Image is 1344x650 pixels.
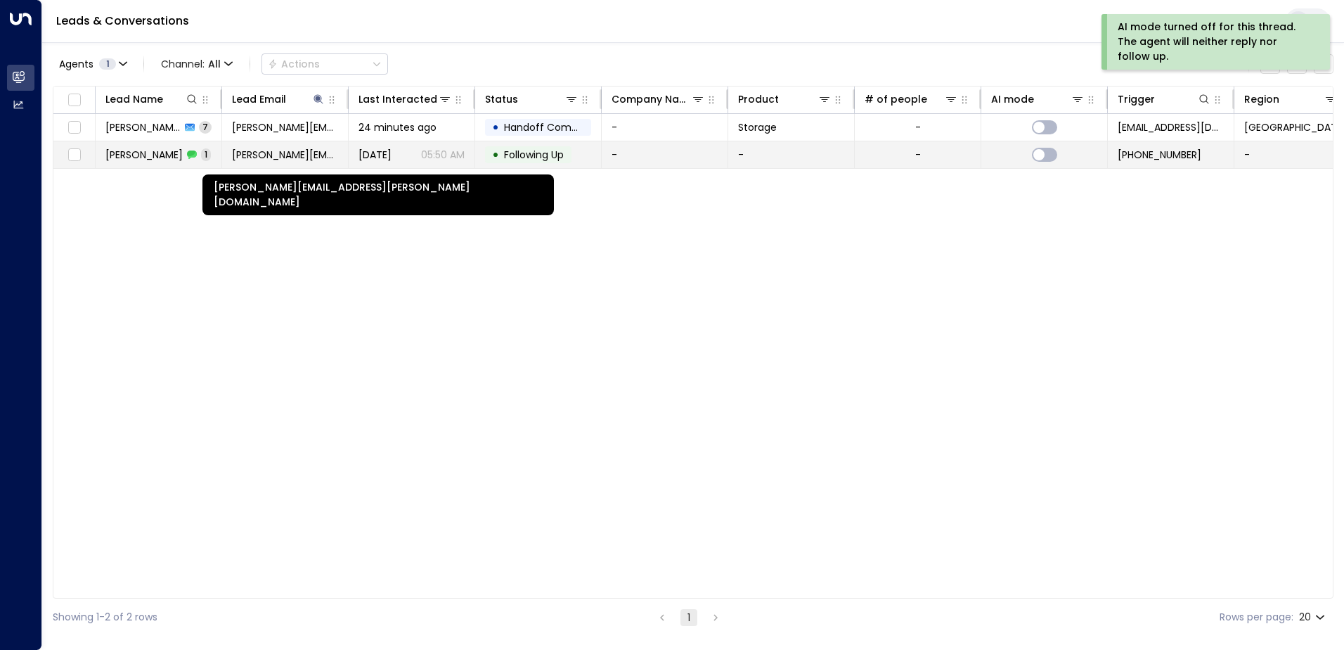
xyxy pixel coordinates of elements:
p: 05:50 AM [421,148,465,162]
span: +447542842753 [1118,148,1201,162]
div: Actions [268,58,320,70]
span: Toggle select row [65,119,83,136]
div: AI mode [991,91,1085,108]
span: All [208,58,221,70]
div: Region [1244,91,1338,108]
div: • [492,115,499,139]
span: Emma Evans [105,148,183,162]
button: Channel:All [155,54,238,74]
button: Actions [261,53,388,75]
a: Leads & Conversations [56,13,189,29]
span: 7 [199,121,212,133]
div: - [915,120,921,134]
td: - [728,141,855,168]
div: Lead Name [105,91,163,108]
div: Region [1244,91,1279,108]
button: Agents1 [53,54,132,74]
span: 24 minutes ago [358,120,437,134]
div: Trigger [1118,91,1155,108]
div: Product [738,91,832,108]
nav: pagination navigation [653,608,725,626]
div: 20 [1299,607,1328,627]
span: 1 [201,148,211,160]
span: Following Up [504,148,564,162]
div: Trigger [1118,91,1211,108]
td: - [602,141,728,168]
span: Storage [738,120,777,134]
div: AI mode [991,91,1034,108]
span: Toggle select all [65,91,83,109]
div: # of people [865,91,927,108]
span: Emma Evans [105,120,181,134]
label: Rows per page: [1220,610,1293,625]
span: Channel: [155,54,238,74]
div: [PERSON_NAME][EMAIL_ADDRESS][PERSON_NAME][DOMAIN_NAME] [202,174,554,215]
div: # of people [865,91,958,108]
div: Lead Email [232,91,286,108]
td: - [602,114,728,141]
div: • [492,143,499,167]
div: Lead Email [232,91,325,108]
div: Company Name [612,91,691,108]
div: Company Name [612,91,705,108]
div: Lead Name [105,91,199,108]
div: Last Interacted [358,91,452,108]
span: leads@space-station.co.uk [1118,120,1224,134]
span: Aug 16, 2025 [358,148,392,162]
div: - [915,148,921,162]
span: Handoff Completed [504,120,603,134]
div: Showing 1-2 of 2 rows [53,610,157,625]
div: Product [738,91,779,108]
div: Button group with a nested menu [261,53,388,75]
span: Agents [59,59,93,69]
button: page 1 [680,609,697,626]
span: 1 [99,58,116,70]
div: Status [485,91,579,108]
div: Status [485,91,518,108]
span: emma.freeth@hotmail.co.uk [232,148,338,162]
span: Toggle select row [65,146,83,164]
div: Last Interacted [358,91,437,108]
div: AI mode turned off for this thread. The agent will neither reply nor follow up. [1118,20,1311,64]
span: emma.freeth@hotmail.co.uk [232,120,338,134]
